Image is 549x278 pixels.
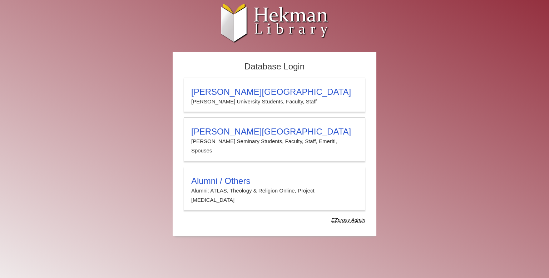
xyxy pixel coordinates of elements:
[191,97,358,106] p: [PERSON_NAME] University Students, Faculty, Staff
[191,186,358,205] p: Alumni: ATLAS, Theology & Religion Online, Project [MEDICAL_DATA]
[191,176,358,186] h3: Alumni / Others
[331,217,365,223] dfn: Use Alumni login
[184,78,365,112] a: [PERSON_NAME][GEOGRAPHIC_DATA][PERSON_NAME] University Students, Faculty, Staff
[180,59,369,74] h2: Database Login
[184,117,365,161] a: [PERSON_NAME][GEOGRAPHIC_DATA][PERSON_NAME] Seminary Students, Faculty, Staff, Emeriti, Spouses
[191,127,358,137] h3: [PERSON_NAME][GEOGRAPHIC_DATA]
[191,137,358,156] p: [PERSON_NAME] Seminary Students, Faculty, Staff, Emeriti, Spouses
[191,176,358,205] summary: Alumni / OthersAlumni: ATLAS, Theology & Religion Online, Project [MEDICAL_DATA]
[191,87,358,97] h3: [PERSON_NAME][GEOGRAPHIC_DATA]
